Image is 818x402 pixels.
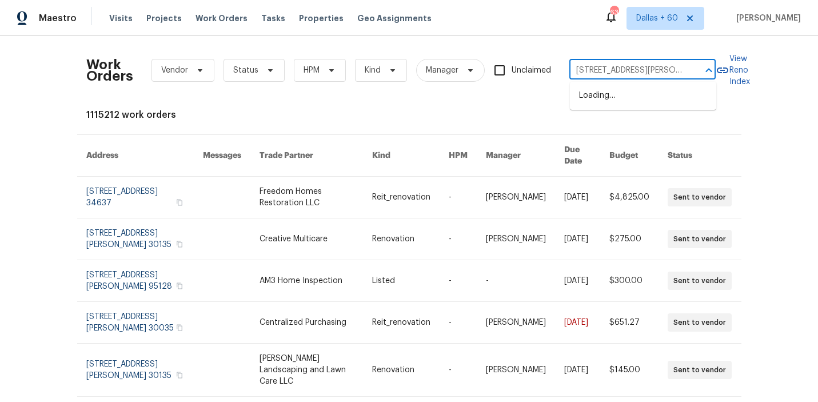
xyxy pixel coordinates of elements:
span: Maestro [39,13,77,24]
a: View Reno Index [716,53,750,87]
td: Renovation [363,218,440,260]
button: Copy Address [174,239,185,249]
td: [PERSON_NAME] Landscaping and Lawn Care LLC [250,344,363,397]
span: Vendor [161,65,188,76]
span: HPM [304,65,320,76]
td: [PERSON_NAME] [477,344,555,397]
button: Close [701,62,717,78]
td: Reit_renovation [363,302,440,344]
th: Status [659,135,741,177]
button: Copy Address [174,323,185,333]
span: Tasks [261,14,285,22]
h2: Work Orders [86,59,133,82]
span: Properties [299,13,344,24]
td: - [440,344,477,397]
span: Visits [109,13,133,24]
td: [PERSON_NAME] [477,177,555,218]
input: Enter in an address [569,62,684,79]
th: Messages [194,135,250,177]
span: Projects [146,13,182,24]
td: Reit_renovation [363,177,440,218]
span: [PERSON_NAME] [732,13,801,24]
td: - [440,302,477,344]
div: 1115212 work orders [86,109,732,121]
span: Manager [426,65,458,76]
span: Work Orders [195,13,248,24]
td: - [440,177,477,218]
td: - [440,218,477,260]
td: - [477,260,555,302]
th: Address [77,135,194,177]
td: Freedom Homes Restoration LLC [250,177,363,218]
td: - [440,260,477,302]
th: HPM [440,135,477,177]
div: 639 [610,7,618,18]
td: Centralized Purchasing [250,302,363,344]
span: Dallas + 60 [636,13,678,24]
td: AM3 Home Inspection [250,260,363,302]
td: Renovation [363,344,440,397]
td: Creative Multicare [250,218,363,260]
button: Copy Address [174,281,185,291]
span: Unclaimed [512,65,551,77]
button: Copy Address [174,197,185,208]
div: Loading… [570,82,716,110]
span: Kind [365,65,381,76]
button: Copy Address [174,370,185,380]
th: Budget [600,135,659,177]
th: Trade Partner [250,135,363,177]
span: Geo Assignments [357,13,432,24]
td: [PERSON_NAME] [477,302,555,344]
th: Due Date [555,135,600,177]
td: [PERSON_NAME] [477,218,555,260]
td: Listed [363,260,440,302]
th: Manager [477,135,555,177]
span: Status [233,65,258,76]
th: Kind [363,135,440,177]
